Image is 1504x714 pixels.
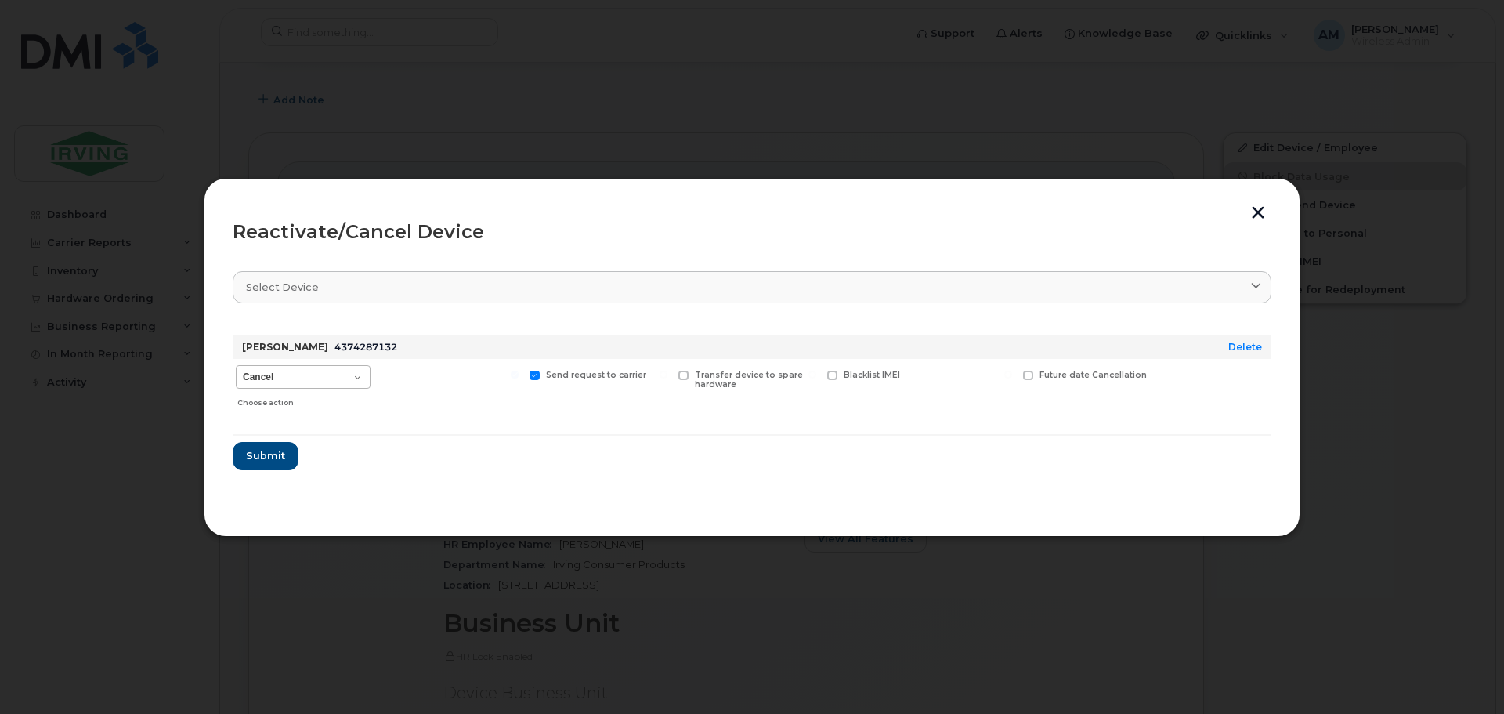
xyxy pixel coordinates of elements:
[695,370,803,390] span: Transfer device to spare hardware
[808,371,816,379] input: Blacklist IMEI
[246,448,285,463] span: Submit
[546,370,646,380] span: Send request to carrier
[246,280,319,295] span: Select device
[660,371,667,379] input: Transfer device to spare hardware
[844,370,900,380] span: Blacklist IMEI
[511,371,519,379] input: Send request to carrier
[233,223,1271,241] div: Reactivate/Cancel Device
[233,271,1271,303] a: Select device
[237,390,371,409] div: Choose action
[1228,341,1262,353] a: Delete
[1004,371,1012,379] input: Future date Cancellation
[1039,370,1147,380] span: Future date Cancellation
[242,341,328,353] strong: [PERSON_NAME]
[233,442,298,470] button: Submit
[334,341,397,353] span: 4374287132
